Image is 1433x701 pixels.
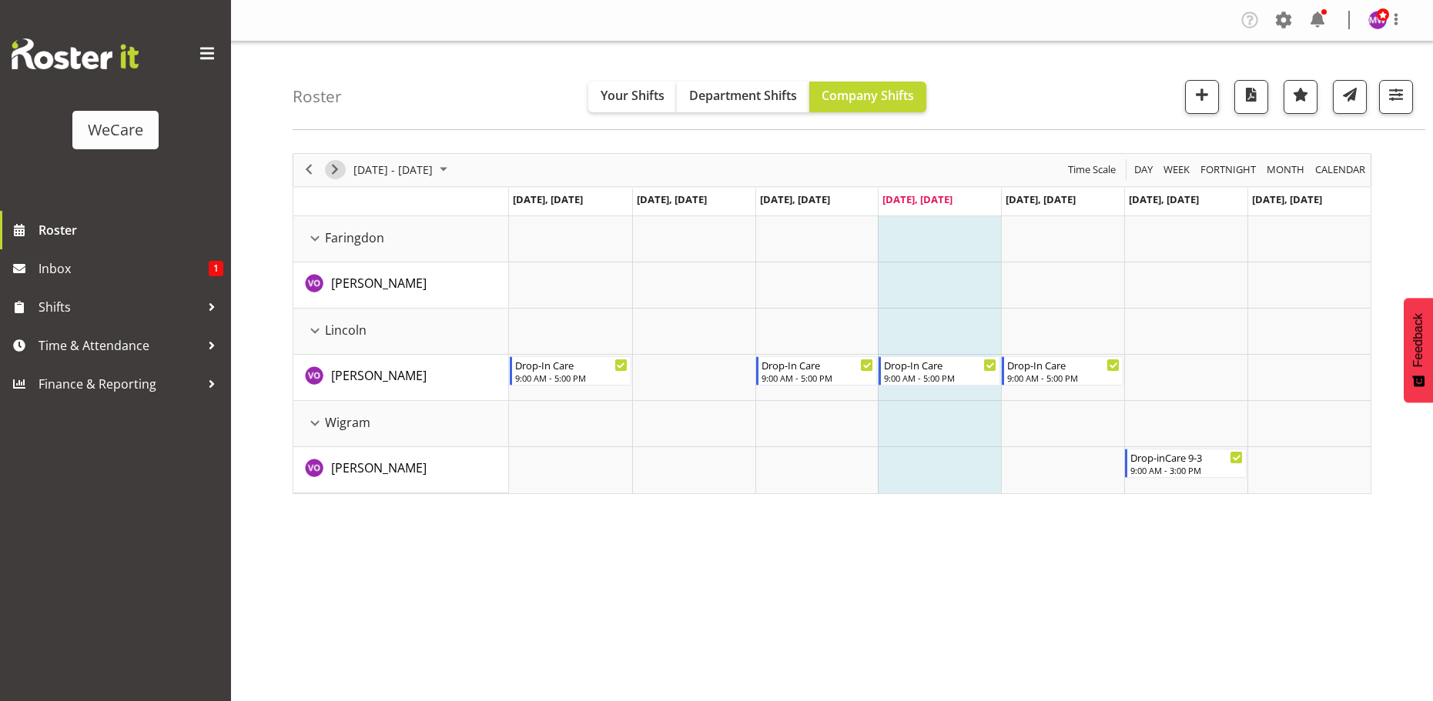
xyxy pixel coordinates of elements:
button: Time Scale [1066,160,1119,179]
span: Month [1265,160,1306,179]
span: Time Scale [1066,160,1117,179]
span: [DATE], [DATE] [1129,192,1199,206]
div: 9:00 AM - 3:00 PM [1130,464,1243,476]
td: Victoria Oberzil resource [293,262,509,309]
button: Fortnight [1198,160,1259,179]
div: Drop-In Care [515,357,628,372]
div: previous period [296,154,322,186]
div: Victoria Oberzil"s event - Drop-In Care Begin From Thursday, August 21, 2025 at 9:00:00 AM GMT+12... [879,356,1000,386]
span: [PERSON_NAME] [331,367,427,384]
span: Inbox [39,257,209,280]
div: 9:00 AM - 5:00 PM [884,372,996,384]
img: Rosterit website logo [12,38,139,69]
div: next period [322,154,348,186]
td: Lincoln resource [293,309,509,355]
span: [PERSON_NAME] [331,275,427,292]
td: Faringdon resource [293,216,509,262]
button: Feedback - Show survey [1404,298,1433,402]
button: Send a list of all shifts for the selected filtered period to all rostered employees. [1333,80,1367,114]
span: Time & Attendance [39,334,200,357]
div: Victoria Oberzil"s event - Drop-In Care Begin From Friday, August 22, 2025 at 9:00:00 AM GMT+12:0... [1002,356,1123,386]
span: Lincoln [325,321,367,339]
button: Timeline Week [1161,160,1193,179]
div: Drop-In Care [1007,357,1120,372]
div: 9:00 AM - 5:00 PM [515,372,628,384]
span: Wigram [325,413,370,432]
button: Add a new shift [1185,80,1219,114]
span: [DATE], [DATE] [1006,192,1076,206]
span: Faringdon [325,229,384,247]
div: 9:00 AM - 5:00 PM [1007,372,1120,384]
button: Next [325,160,346,179]
span: [DATE], [DATE] [637,192,707,206]
table: Timeline Week of August 21, 2025 [509,216,1371,493]
span: [DATE], [DATE] [760,192,830,206]
span: Feedback [1411,313,1425,367]
button: Month [1313,160,1368,179]
span: [DATE], [DATE] [513,192,583,206]
button: Timeline Day [1132,160,1156,179]
h4: Roster [293,88,342,105]
a: [PERSON_NAME] [331,459,427,477]
span: 1 [209,261,223,276]
div: Timeline Week of August 21, 2025 [293,153,1371,494]
a: [PERSON_NAME] [331,274,427,292]
span: Fortnight [1199,160,1257,179]
span: Department Shifts [689,87,797,104]
button: Your Shifts [588,82,677,112]
div: Victoria Oberzil"s event - Drop-inCare 9-3 Begin From Saturday, August 23, 2025 at 9:00:00 AM GMT... [1125,449,1247,478]
button: Highlight an important date within the roster. [1284,80,1317,114]
img: management-we-care10447.jpg [1368,11,1387,29]
button: Department Shifts [677,82,809,112]
span: Finance & Reporting [39,372,200,396]
span: [DATE] - [DATE] [352,160,434,179]
button: Download a PDF of the roster according to the set date range. [1234,80,1268,114]
td: Wigram resource [293,401,509,447]
span: [PERSON_NAME] [331,459,427,476]
div: Victoria Oberzil"s event - Drop-In Care Begin From Monday, August 18, 2025 at 9:00:00 AM GMT+12:0... [510,356,631,386]
span: Company Shifts [822,87,914,104]
span: Week [1162,160,1191,179]
span: [DATE], [DATE] [1252,192,1322,206]
td: Victoria Oberzil resource [293,355,509,401]
a: [PERSON_NAME] [331,366,427,385]
td: Victoria Oberzil resource [293,447,509,493]
button: Timeline Month [1264,160,1307,179]
span: [DATE], [DATE] [882,192,953,206]
span: Roster [39,219,223,242]
button: August 2025 [351,160,454,179]
button: Previous [299,160,320,179]
span: calendar [1314,160,1367,179]
button: Filter Shifts [1379,80,1413,114]
div: WeCare [88,119,143,142]
div: Drop-inCare 9-3 [1130,449,1243,465]
button: Company Shifts [809,82,926,112]
span: Shifts [39,295,200,319]
span: Day [1133,160,1154,179]
div: August 18 - 24, 2025 [348,154,457,186]
div: Drop-In Care [884,357,996,372]
div: 9:00 AM - 5:00 PM [762,372,874,384]
div: Drop-In Care [762,357,874,372]
div: Victoria Oberzil"s event - Drop-In Care Begin From Wednesday, August 20, 2025 at 9:00:00 AM GMT+1... [756,356,878,386]
span: Your Shifts [601,87,665,104]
